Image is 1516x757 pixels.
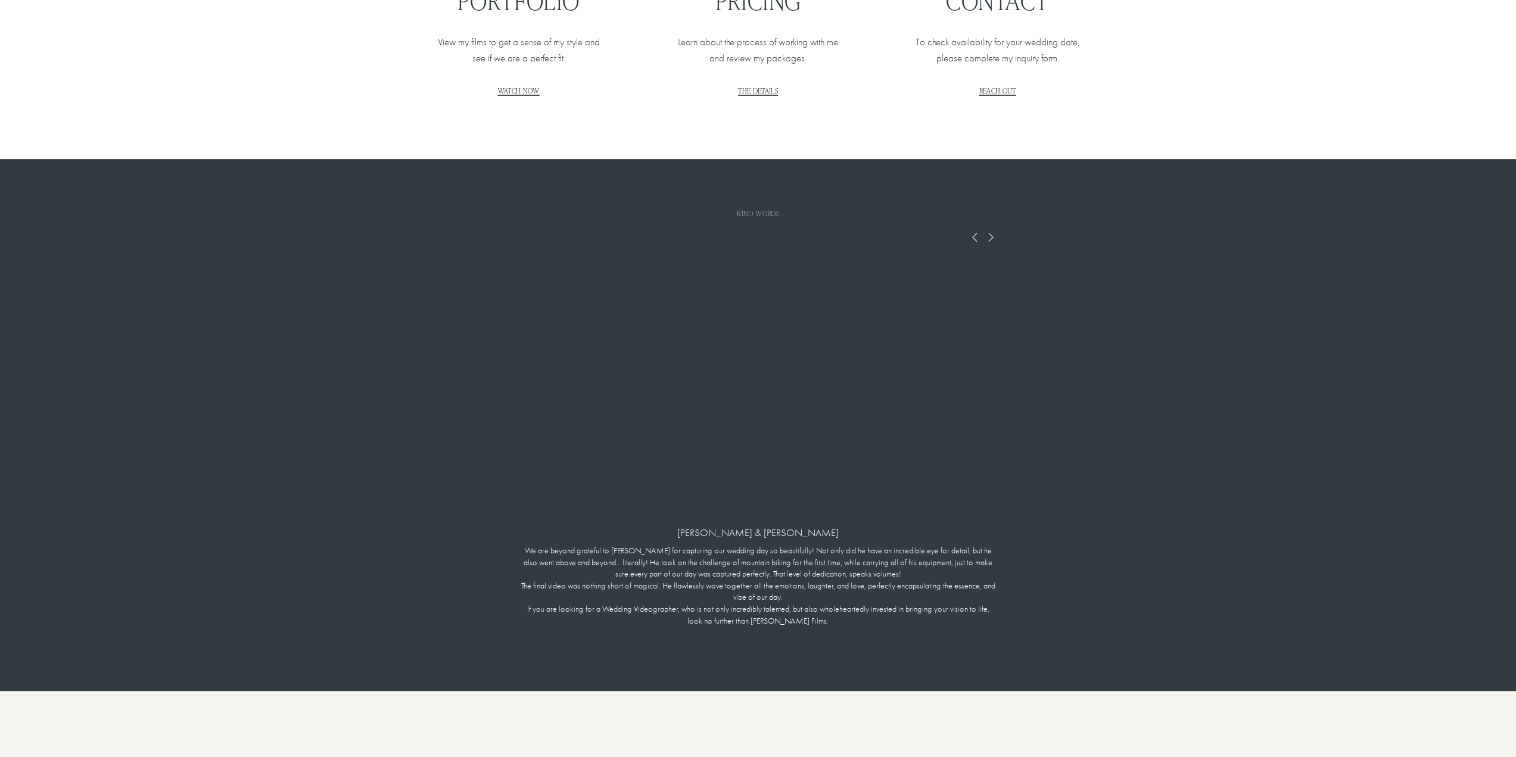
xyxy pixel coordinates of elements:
a: [PERSON_NAME] & [PERSON_NAME] [677,527,839,538]
p: We are beyond grateful to [PERSON_NAME] for capturing our wedding day so beautifully! Not only di... [521,544,995,626]
a: REACH OUT [979,86,1016,95]
p: View my films to get a sense of my style and see if we are a perfect fit. [431,34,607,66]
p: To check availability for your wedding date, please complete my inquiry form. [910,34,1086,66]
a: THE DETAILS [738,86,778,95]
a: Lachelle &amp; Marc [521,251,995,518]
span: Next [986,231,995,242]
a: WATCH NOW [497,86,539,95]
span: Previous [970,231,980,242]
h1: Kind words [521,209,995,217]
p: Learn about the process of working with me and review my packages. [670,34,846,66]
